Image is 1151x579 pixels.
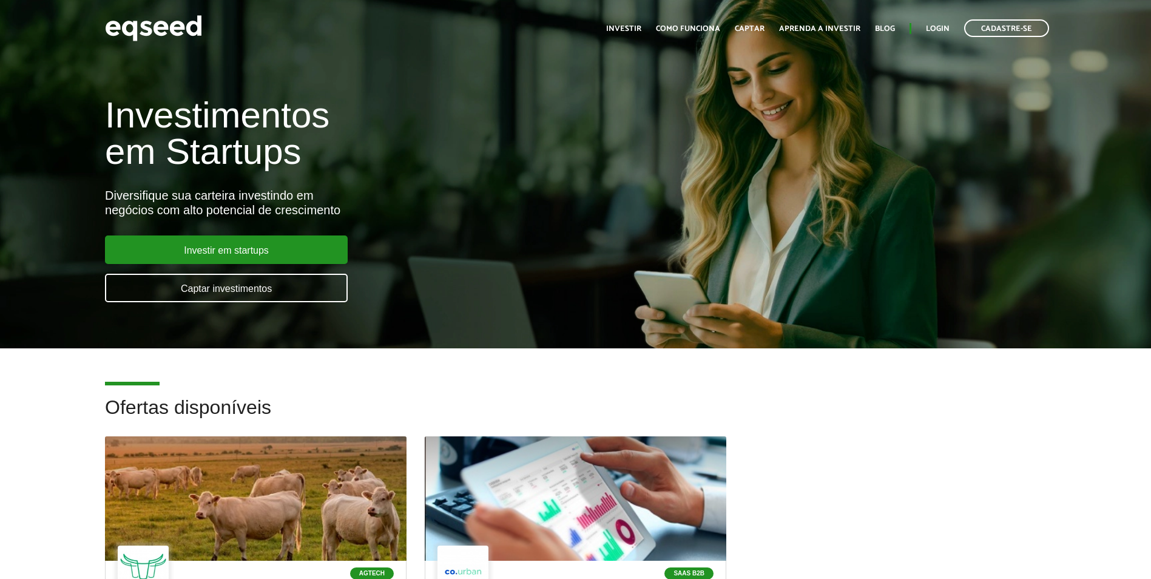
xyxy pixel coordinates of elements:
a: Blog [875,25,895,33]
h2: Ofertas disponíveis [105,397,1046,436]
a: Aprenda a investir [779,25,860,33]
h1: Investimentos em Startups [105,97,663,170]
a: Como funciona [656,25,720,33]
a: Login [926,25,950,33]
a: Investir em startups [105,235,348,264]
a: Cadastre-se [964,19,1049,37]
a: Captar [735,25,765,33]
a: Captar investimentos [105,274,348,302]
img: EqSeed [105,12,202,44]
div: Diversifique sua carteira investindo em negócios com alto potencial de crescimento [105,188,663,217]
a: Investir [606,25,641,33]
